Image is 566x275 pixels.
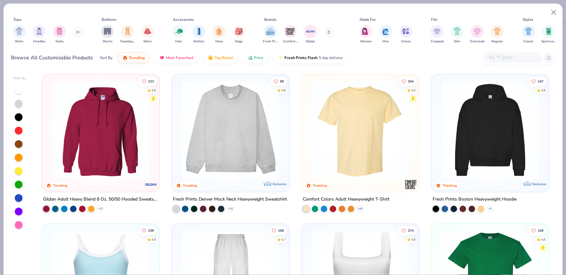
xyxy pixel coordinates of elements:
div: filter for Shorts [101,25,114,44]
img: Regular Image [494,28,501,35]
span: Regular [491,39,503,44]
span: 223 [148,80,154,83]
span: 5 day delivery [319,54,343,62]
div: filter for Bags [233,25,246,44]
img: Men Image [382,28,389,35]
img: Bags Image [235,28,242,35]
img: Tanks Image [56,28,63,35]
button: filter button [304,25,317,44]
span: Totes [215,39,223,44]
span: Bags [235,39,243,44]
img: most_fav.gif [159,55,165,60]
span: Sportswear [541,39,556,44]
span: Comfort Colors [283,39,298,44]
button: filter button [193,25,205,44]
span: Shorts [103,39,112,44]
button: Like [139,226,157,235]
img: Hoodies Image [36,28,43,35]
span: Most Favorited [166,55,193,60]
div: 4.9 [411,88,416,93]
img: Women Image [362,28,369,35]
img: Skirts Image [144,28,151,35]
button: filter button [522,25,535,44]
span: 247 [538,80,544,83]
div: filter for Fresh Prints [263,25,278,44]
div: Sort By [100,55,112,61]
span: + 10 [228,207,233,211]
div: filter for Hats [172,25,185,44]
img: Totes Image [215,28,222,35]
button: Fresh Prints Flash5 day delivery [273,52,347,63]
div: filter for Shirts [13,25,26,44]
img: TopRated.gif [208,55,213,60]
button: filter button [470,25,484,44]
img: Gildan logo [145,178,157,191]
span: 109 [538,229,544,232]
img: Shorts Image [104,28,111,35]
span: Men [382,39,389,44]
button: filter button [491,25,504,44]
button: filter button [263,25,278,44]
span: + 37 [98,207,103,211]
div: filter for Slim [451,25,463,44]
img: Shirts Image [15,28,23,35]
span: Oversized [470,39,484,44]
span: Hats [175,39,182,44]
div: filter for Tanks [53,25,66,44]
img: 029b8af0-80e6-406f-9fdc-fdf898547912 [308,81,413,179]
div: 4.8 [541,237,545,242]
button: filter button [141,25,154,44]
img: Slim Image [454,28,461,35]
span: Unisex [401,39,411,44]
div: 4.8 [151,88,156,93]
span: Bottles [193,39,204,44]
div: filter for Men [379,25,392,44]
div: Bottoms [102,17,116,22]
button: filter button [13,25,26,44]
div: filter for Totes [212,25,225,44]
img: Sweatpants Image [124,28,131,35]
span: Trending [129,55,145,60]
span: Women [360,39,372,44]
img: Gildan Image [306,27,315,36]
img: Fresh Prints Image [265,27,275,36]
span: 168 [278,229,284,232]
div: filter for Regular [491,25,504,44]
div: filter for Classic [522,25,535,44]
button: Top Rated [203,52,238,63]
div: filter for Sweatpants [120,25,135,44]
button: filter button [101,25,114,44]
button: filter button [283,25,298,44]
button: filter button [172,25,185,44]
button: Like [528,226,547,235]
div: Styles [523,17,533,22]
button: Like [398,77,417,86]
div: Fits [431,17,437,22]
div: Browse All Customizable Products [11,54,93,62]
div: Filter By [13,76,26,81]
span: Exclusive [532,182,546,186]
img: Bottles Image [195,28,202,35]
div: filter for Cropped [431,25,444,44]
button: Close [548,6,560,19]
button: Most Favorited [155,52,198,63]
span: + 9 [488,207,491,211]
button: filter button [431,25,444,44]
div: filter for Gildan [304,25,317,44]
button: filter button [212,25,225,44]
button: Like [268,226,287,235]
img: Classic Image [525,28,532,35]
span: 274 [408,229,414,232]
div: Accessories [173,17,194,22]
button: filter button [359,25,372,44]
span: Gildan [306,39,315,44]
div: 4.8 [541,88,545,93]
button: filter button [451,25,463,44]
span: Shirts [15,39,23,44]
div: Gildan Adult Heavy Blend 8 Oz. 50/50 Hooded Sweatshirt [43,195,158,203]
div: filter for Oversized [470,25,484,44]
div: filter for Comfort Colors [283,25,298,44]
span: 238 [148,229,154,232]
div: 4.8 [151,237,156,242]
button: filter button [233,25,246,44]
